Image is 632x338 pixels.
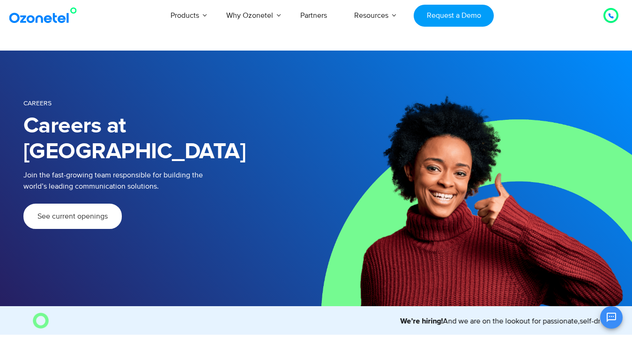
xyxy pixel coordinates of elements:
p: Join the fast-growing team responsible for building the world’s leading communication solutions. [23,169,302,192]
h1: Careers at [GEOGRAPHIC_DATA] [23,113,316,165]
span: Careers [23,99,52,107]
marquee: And we are on the lookout for passionate,self-driven, hardworking team members to join us. Come, ... [52,316,600,327]
strong: We’re hiring! [371,317,414,325]
img: O Image [33,313,49,329]
button: Open chat [600,306,623,329]
a: Request a Demo [414,5,494,27]
span: See current openings [37,213,108,220]
a: See current openings [23,204,122,229]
